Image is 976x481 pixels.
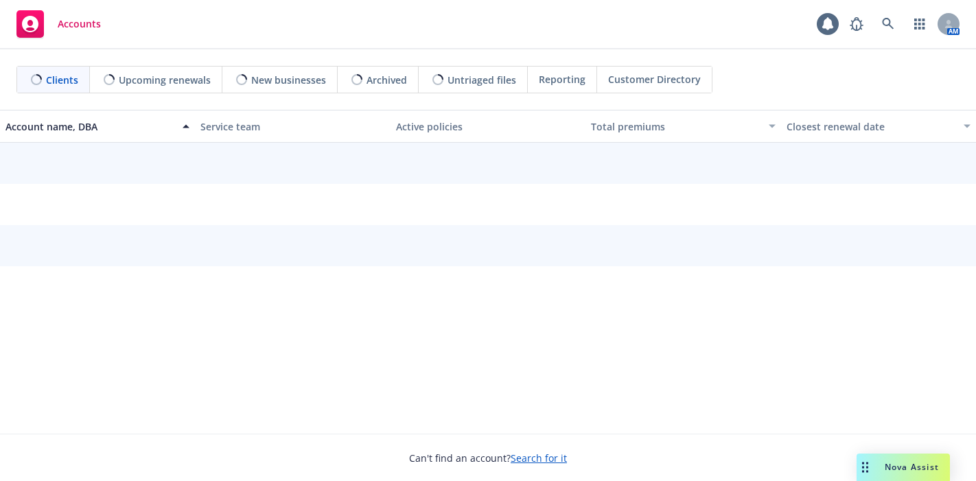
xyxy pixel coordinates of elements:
a: Switch app [906,10,933,38]
button: Nova Assist [857,454,950,481]
button: Closest renewal date [781,110,976,143]
a: Search [874,10,902,38]
a: Accounts [11,5,106,43]
div: Active policies [396,119,580,134]
button: Active policies [391,110,585,143]
span: Accounts [58,19,101,30]
span: Clients [46,73,78,87]
a: Report a Bug [843,10,870,38]
div: Total premiums [591,119,760,134]
span: Reporting [539,72,585,86]
div: Service team [200,119,384,134]
div: Drag to move [857,454,874,481]
span: Customer Directory [608,72,701,86]
span: New businesses [251,73,326,87]
button: Service team [195,110,390,143]
span: Untriaged files [448,73,516,87]
span: Can't find an account? [409,451,567,465]
div: Account name, DBA [5,119,174,134]
a: Search for it [511,451,567,465]
button: Total premiums [585,110,780,143]
span: Nova Assist [885,461,939,473]
div: Closest renewal date [787,119,955,134]
span: Upcoming renewals [119,73,211,87]
span: Archived [367,73,407,87]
